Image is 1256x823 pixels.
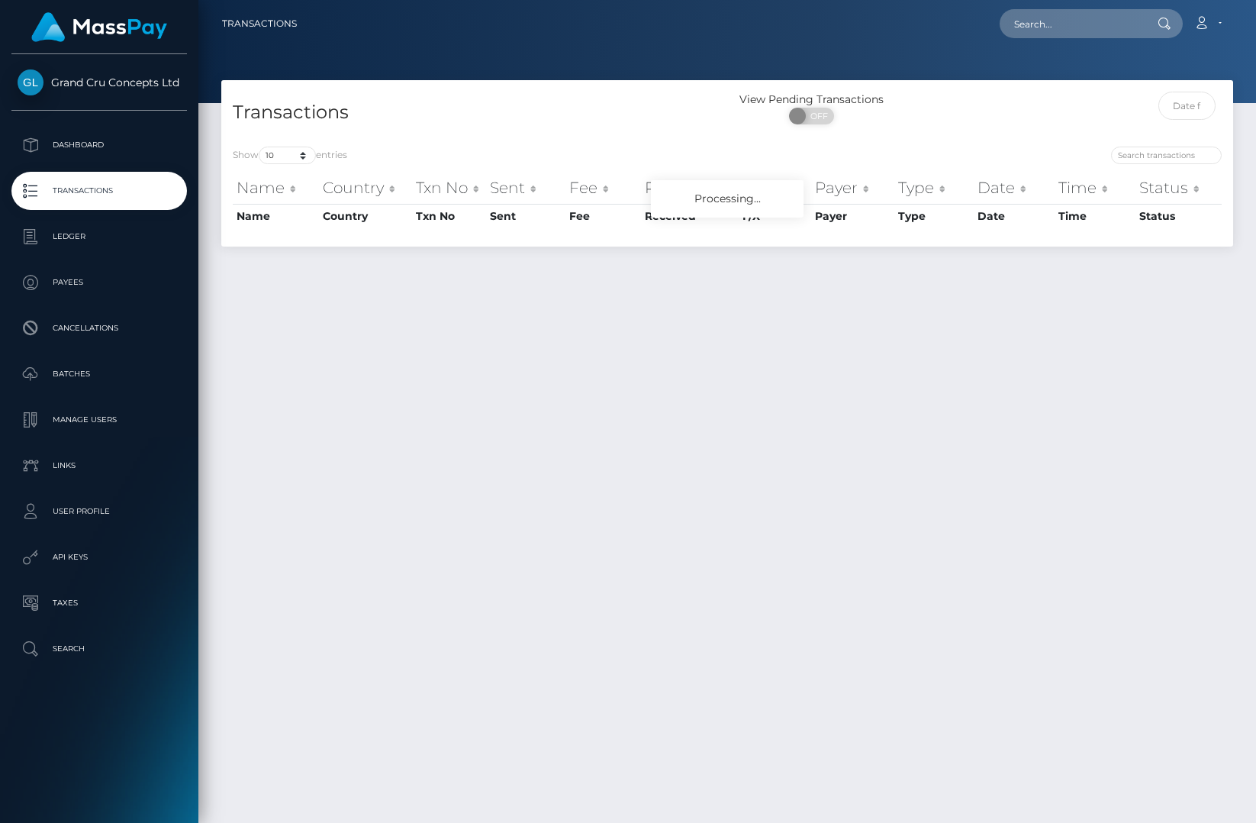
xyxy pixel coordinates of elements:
span: OFF [797,108,836,124]
span: Grand Cru Concepts Ltd [11,76,187,89]
p: Batches [18,363,181,386]
a: API Keys [11,538,187,576]
th: Payer [811,204,894,228]
th: Txn No [412,204,486,228]
p: Manage Users [18,408,181,431]
p: Ledger [18,225,181,248]
input: Date filter [1158,92,1216,120]
p: Dashboard [18,134,181,157]
a: Links [11,447,187,485]
a: Payees [11,263,187,302]
th: Received [641,204,739,228]
a: User Profile [11,492,187,531]
th: Country [319,204,412,228]
th: Date [974,173,1054,203]
a: Transactions [11,172,187,210]
p: Links [18,454,181,477]
th: Txn No [412,173,486,203]
a: Search [11,630,187,668]
p: Payees [18,271,181,294]
a: Taxes [11,584,187,622]
th: Received [641,173,739,203]
th: Status [1135,173,1222,203]
p: Cancellations [18,317,181,340]
input: Search... [1000,9,1143,38]
th: Sent [486,173,565,203]
label: Show entries [233,147,347,164]
p: Transactions [18,179,181,202]
th: Time [1055,204,1135,228]
th: Payer [811,173,894,203]
select: Showentries [259,147,316,164]
th: Time [1055,173,1135,203]
th: Date [974,204,1054,228]
p: Search [18,637,181,660]
h4: Transactions [233,99,716,126]
th: Status [1135,204,1222,228]
th: Fee [565,204,641,228]
th: Type [894,204,974,228]
th: Name [233,173,319,203]
th: F/X [739,173,812,203]
a: Transactions [222,8,297,40]
a: Batches [11,355,187,393]
a: Cancellations [11,309,187,347]
div: View Pending Transactions [727,92,896,108]
input: Search transactions [1111,147,1222,164]
div: Processing... [651,180,804,218]
th: Type [894,173,974,203]
th: Sent [486,204,565,228]
a: Manage Users [11,401,187,439]
p: User Profile [18,500,181,523]
img: MassPay Logo [31,12,167,42]
img: Grand Cru Concepts Ltd [18,69,43,95]
a: Dashboard [11,126,187,164]
th: Name [233,204,319,228]
th: Country [319,173,412,203]
th: Fee [565,173,641,203]
a: Ledger [11,218,187,256]
p: API Keys [18,546,181,569]
p: Taxes [18,592,181,615]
